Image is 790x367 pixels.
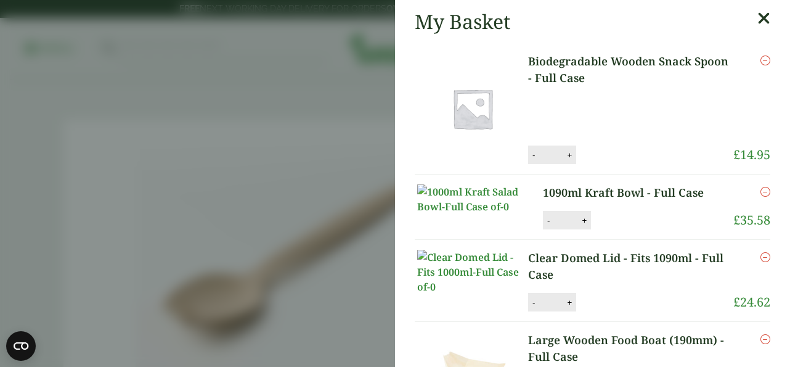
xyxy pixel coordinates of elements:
[417,250,528,294] img: Clear Domed Lid - Fits 1000ml-Full Case of-0
[6,331,36,361] button: Open CMP widget
[417,53,528,164] img: Placeholder
[528,250,733,283] a: Clear Domed Lid - Fits 1090ml - Full Case
[760,250,770,265] a: Remove this item
[760,184,770,199] a: Remove this item
[528,53,733,86] a: Biodegradable Wooden Snack Spoon - Full Case
[529,297,539,308] button: -
[733,146,740,163] span: £
[733,146,770,163] bdi: 14.95
[417,184,528,214] img: 1000ml Kraft Salad Bowl-Full Case of-0
[733,212,740,228] span: £
[528,332,733,365] a: Large Wooden Food Boat (190mm) - Full Case
[544,215,553,226] button: -
[733,294,740,310] span: £
[733,294,770,310] bdi: 24.62
[563,297,576,308] button: +
[760,332,770,347] a: Remove this item
[543,184,719,201] a: 1090ml Kraft Bowl - Full Case
[760,53,770,68] a: Remove this item
[563,150,576,160] button: +
[578,215,590,226] button: +
[529,150,539,160] button: -
[415,10,510,33] h2: My Basket
[733,212,770,228] bdi: 35.58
